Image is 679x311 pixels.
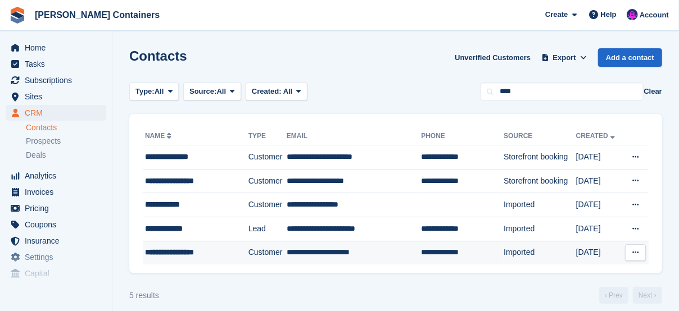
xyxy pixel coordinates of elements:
span: Settings [25,249,92,265]
a: Prospects [26,135,106,147]
a: menu [6,56,106,72]
span: Tasks [25,56,92,72]
a: menu [6,184,106,200]
a: Name [145,132,174,140]
span: Export [553,52,576,63]
button: Clear [644,86,662,97]
th: Type [248,127,287,145]
span: Source: [189,86,216,97]
span: Coupons [25,217,92,232]
a: Deals [26,149,106,161]
span: Home [25,40,92,56]
span: Pricing [25,200,92,216]
span: Invoices [25,184,92,200]
a: Add a contact [598,48,662,67]
span: All [283,87,293,95]
a: menu [6,40,106,56]
a: menu [6,266,106,281]
a: [PERSON_NAME] Containers [30,6,164,24]
span: Prospects [26,136,61,147]
span: Capital [25,266,92,281]
td: Lead [248,217,287,241]
a: Next [633,287,662,304]
button: Source: All [183,83,241,101]
td: Imported [504,241,576,264]
img: stora-icon-8386f47178a22dfd0bd8f6a31ec36ba5ce8667c1dd55bd0f319d3a0aa187defe.svg [9,7,26,24]
td: Storefront booking [504,169,576,193]
td: Customer [248,145,287,170]
span: Account [640,10,669,21]
td: [DATE] [576,145,622,170]
a: menu [6,168,106,184]
img: Claire Wilson [627,9,638,20]
td: Imported [504,193,576,217]
a: menu [6,72,106,88]
span: Create [545,9,568,20]
span: Subscriptions [25,72,92,88]
span: Sites [25,89,92,104]
td: [DATE] [576,169,622,193]
a: Contacts [26,122,106,133]
a: Unverified Customers [450,48,535,67]
span: Deals [26,150,46,161]
a: menu [6,105,106,121]
span: Analytics [25,168,92,184]
td: Storefront booking [504,145,576,170]
a: Previous [599,287,628,304]
span: All [217,86,227,97]
a: menu [6,233,106,249]
nav: Page [597,287,664,304]
a: menu [6,249,106,265]
span: CRM [25,105,92,121]
td: Customer [248,241,287,264]
button: Type: All [129,83,179,101]
button: Created: All [246,83,307,101]
td: [DATE] [576,217,622,241]
th: Source [504,127,576,145]
span: Type: [135,86,155,97]
td: Imported [504,217,576,241]
th: Email [287,127,421,145]
th: Phone [421,127,504,145]
a: Created [576,132,617,140]
td: Customer [248,193,287,217]
h1: Contacts [129,48,187,63]
a: menu [6,200,106,216]
td: [DATE] [576,193,622,217]
a: menu [6,89,106,104]
span: All [155,86,164,97]
td: Customer [248,169,287,193]
div: 5 results [129,290,159,301]
a: menu [6,217,106,232]
span: Insurance [25,233,92,249]
td: [DATE] [576,241,622,264]
span: Created: [252,87,282,95]
button: Export [540,48,589,67]
span: Help [601,9,617,20]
